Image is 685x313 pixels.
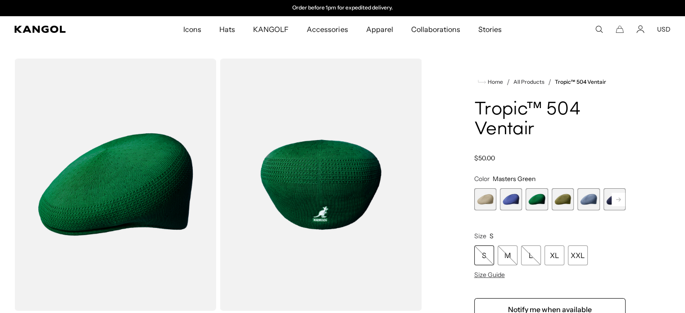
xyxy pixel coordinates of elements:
[474,77,626,87] nav: breadcrumbs
[292,5,393,12] p: Order before 1pm for expedited delivery.
[577,188,599,210] label: DENIM BLUE
[503,77,510,87] li: /
[244,16,298,42] a: KANGOLF
[469,16,511,42] a: Stories
[498,245,517,265] div: M
[544,77,551,87] li: /
[250,5,435,12] div: 2 of 2
[490,232,494,240] span: S
[250,5,435,12] slideshow-component: Announcement bar
[636,25,644,33] a: Account
[521,245,541,265] div: L
[474,245,494,265] div: S
[555,79,606,85] a: Tropic™ 504 Ventair
[513,79,544,85] a: All Products
[657,25,671,33] button: USD
[577,188,599,210] div: 5 of 22
[474,188,496,210] label: Beige
[526,188,548,210] label: Masters Green
[298,16,357,42] a: Accessories
[544,245,564,265] div: XL
[357,16,402,42] a: Apparel
[526,188,548,210] div: 3 of 22
[174,16,210,42] a: Icons
[250,5,435,12] div: Announcement
[478,78,503,86] a: Home
[474,154,495,162] span: $50.00
[411,16,460,42] span: Collaborations
[478,16,502,42] span: Stories
[603,188,626,210] label: Navy
[183,16,201,42] span: Icons
[402,16,469,42] a: Collaborations
[603,188,626,210] div: 6 of 22
[474,188,496,210] div: 1 of 22
[307,16,348,42] span: Accessories
[210,16,244,42] a: Hats
[14,26,121,33] a: Kangol
[568,245,588,265] div: XXL
[474,100,626,140] h1: Tropic™ 504 Ventair
[552,188,574,210] label: Green
[219,16,235,42] span: Hats
[14,59,216,311] img: color-masters-green
[552,188,574,210] div: 4 of 22
[253,16,289,42] span: KANGOLF
[500,188,522,210] div: 2 of 22
[595,25,603,33] summary: Search here
[220,59,422,311] img: color-masters-green
[366,16,393,42] span: Apparel
[616,25,624,33] button: Cart
[474,232,486,240] span: Size
[474,175,490,183] span: Color
[493,175,535,183] span: Masters Green
[486,79,503,85] span: Home
[474,271,505,279] span: Size Guide
[500,188,522,210] label: Starry Blue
